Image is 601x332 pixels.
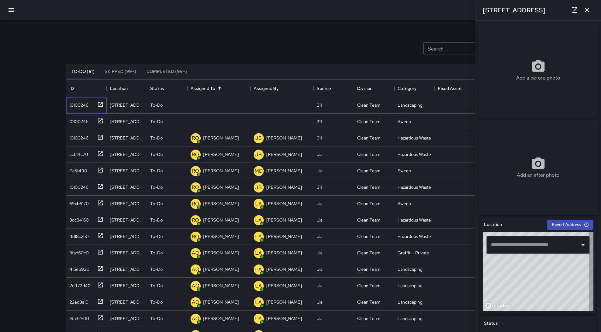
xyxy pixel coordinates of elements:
div: Sweep [398,118,411,125]
div: Assigned To [187,80,250,97]
div: Jia [317,282,322,289]
p: RO [192,167,199,175]
button: Completed (99+) [141,64,192,79]
div: Jia [317,217,322,223]
div: 4d18c2b0 [67,231,89,240]
div: Clean Team [357,102,380,108]
div: 301 Hayes Street [110,217,144,223]
div: Sweep [398,200,411,207]
div: Assigned By [254,80,279,97]
p: AO [192,266,199,273]
div: 10100246 [67,181,88,190]
p: To-Do [150,282,163,289]
p: JB [255,151,262,158]
div: Landscaping [398,102,422,108]
p: LA [255,299,262,306]
div: Clean Team [357,233,380,240]
div: Source [317,80,331,97]
p: [PERSON_NAME] [203,299,239,305]
div: Sweep [398,168,411,174]
p: To-Do [150,168,163,174]
div: 311 [317,118,322,125]
div: Clean Team [357,299,380,305]
div: Location [107,80,147,97]
div: 331 Hayes Street [110,135,144,141]
p: [PERSON_NAME] [203,233,239,240]
p: LA [255,233,262,240]
p: LA [255,216,262,224]
p: MD [255,167,263,175]
div: Status [150,80,164,97]
div: 231 Franklin Street [110,282,144,289]
div: 22ed3a10 [67,296,88,305]
p: [PERSON_NAME] [266,217,302,223]
div: Jia [317,299,322,305]
p: LA [255,282,262,290]
div: Clean Team [357,184,380,190]
div: Assigned To [191,80,215,97]
div: 311 [317,102,322,108]
div: Status [147,80,187,97]
div: Jia [317,250,322,256]
p: [PERSON_NAME] [266,151,302,157]
p: LA [255,315,262,323]
div: Location [110,80,128,97]
p: AO [192,315,199,323]
div: 231 Franklin Street [110,266,144,272]
div: Hazardous Waste [398,151,431,157]
p: [PERSON_NAME] [203,282,239,289]
div: 10100246 [67,99,88,108]
div: Clean Team [357,118,380,125]
div: Category [394,80,435,97]
div: Category [398,80,416,97]
p: [PERSON_NAME] [203,315,239,322]
p: [PERSON_NAME] [266,135,302,141]
div: Hazardous Waste [398,135,431,141]
div: Jia [317,168,322,174]
div: 311 [317,135,322,141]
div: Clean Team [357,200,380,207]
p: [PERSON_NAME] [203,266,239,272]
p: To-Do [150,299,163,305]
div: 10100246 [67,116,88,125]
p: [PERSON_NAME] [203,200,239,207]
div: 350 Hayes Street [110,184,144,190]
p: To-Do [150,233,163,240]
p: To-Do [150,135,163,141]
p: [PERSON_NAME] [266,184,302,190]
p: To-Do [150,250,163,256]
div: 311 [317,184,322,190]
div: Jia [317,266,322,272]
p: To-Do [150,217,163,223]
p: [PERSON_NAME] [203,250,239,256]
div: Hazardous Waste [398,217,431,223]
div: Division [357,80,373,97]
p: AO [192,299,199,306]
button: To-Do (81) [66,64,100,79]
p: To-Do [150,200,163,207]
p: To-Do [150,266,163,272]
p: [PERSON_NAME] [203,217,239,223]
div: Clean Team [357,135,380,141]
div: Clean Team [357,315,380,322]
p: LA [255,200,262,208]
div: Clean Team [357,250,380,256]
div: Fixed Asset [435,80,475,97]
div: 380 Fulton Street [110,233,144,240]
div: Landscaping [398,282,422,289]
div: Landscaping [398,266,422,272]
div: 3fad60c0 [67,247,89,256]
div: Clean Team [357,266,380,272]
div: 415e5920 [67,264,89,272]
p: RO [192,200,199,208]
p: [PERSON_NAME] [203,151,239,157]
div: Jia [317,315,322,322]
div: 351 Hayes Street [110,151,144,157]
div: Clean Team [357,217,380,223]
div: Hazardous Waste [398,184,431,190]
p: RO [192,216,199,224]
div: f1a5f490 [67,165,87,174]
p: [PERSON_NAME] [266,315,302,322]
p: [PERSON_NAME] [203,168,239,174]
div: cc614c70 [67,149,88,157]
